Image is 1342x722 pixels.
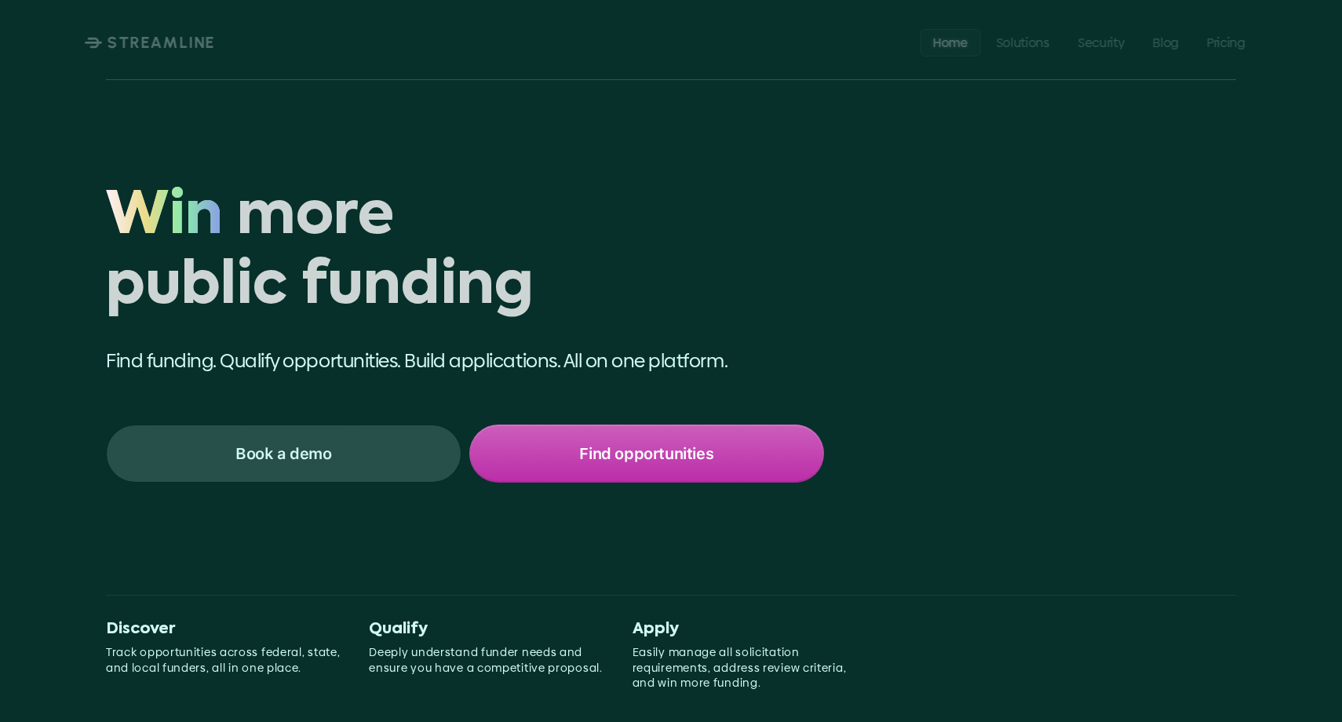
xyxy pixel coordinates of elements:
p: Book a demo [235,443,332,464]
a: Blog [1140,28,1191,56]
p: Blog [1153,35,1179,49]
p: Easily manage all solicitation requirements, address review criteria, and win more funding. [633,645,870,691]
p: Apply [633,620,870,639]
p: Security [1078,35,1125,49]
a: Book a demo [106,425,461,483]
p: Qualify [369,620,607,639]
h1: Win more public funding [106,183,824,323]
p: Find funding. Qualify opportunities. Build applications. All on one platform. [106,348,824,374]
p: Discover [106,620,344,639]
p: STREAMLINE [107,33,215,52]
p: Pricing [1207,35,1245,49]
a: Security [1066,28,1137,56]
p: Find opportunities [579,443,713,464]
a: Find opportunities [469,425,825,483]
span: Win [106,183,223,253]
p: Home [933,35,968,49]
p: Track opportunities across federal, state, and local funders, all in one place. [106,645,344,676]
p: Deeply understand funder needs and ensure you have a competitive proposal. [369,645,607,676]
a: Pricing [1194,28,1258,56]
a: Home [921,28,981,56]
p: Solutions [996,35,1049,49]
a: STREAMLINE [84,33,215,52]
